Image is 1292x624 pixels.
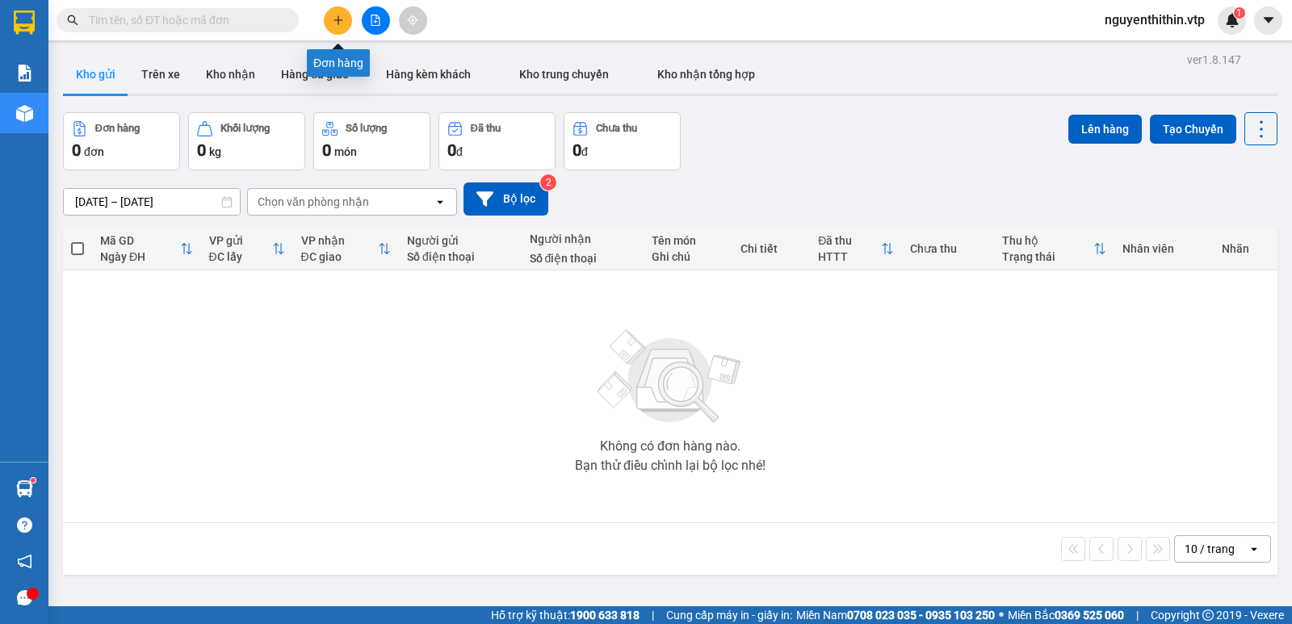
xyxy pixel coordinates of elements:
div: Chi tiết [740,242,802,255]
button: Hàng đã giao [268,55,362,94]
div: Chọn văn phòng nhận [258,194,369,210]
th: Toggle SortBy [92,228,201,270]
span: question-circle [17,517,32,533]
button: Tạo Chuyến [1150,115,1236,144]
div: ĐC giao [301,250,378,263]
span: caret-down [1261,13,1276,27]
button: Khối lượng0kg [188,112,305,170]
button: Đã thu0đ [438,112,556,170]
span: 0 [573,140,581,160]
div: Chưa thu [910,242,986,255]
div: Số điện thoại [407,250,514,263]
sup: 1 [31,478,36,483]
span: đ [581,145,588,158]
div: Thu hộ [1002,234,1093,247]
span: 0 [197,140,206,160]
span: Hỗ trợ kỹ thuật: [491,606,640,624]
div: Người nhận [530,232,636,245]
div: Tên món [652,234,724,247]
span: nguyenthithin.vtp [1092,10,1218,30]
img: solution-icon [16,65,33,82]
span: món [334,145,357,158]
img: warehouse-icon [16,105,33,122]
div: Đã thu [818,234,881,247]
button: caret-down [1254,6,1282,35]
div: Số lượng [346,123,387,134]
th: Toggle SortBy [994,228,1114,270]
span: search [67,15,78,26]
button: Trên xe [128,55,193,94]
span: aim [407,15,418,26]
div: HTTT [818,250,881,263]
span: Miền Nam [796,606,995,624]
button: Bộ lọc [464,182,548,216]
div: VP gửi [209,234,272,247]
div: Ngày ĐH [100,250,180,263]
button: Kho nhận [193,55,268,94]
button: plus [324,6,352,35]
button: Lên hàng [1068,115,1142,144]
span: Nơi gửi: [16,112,33,136]
img: logo-vxr [14,10,35,35]
div: Không có đơn hàng nào. [600,440,740,453]
span: đơn [84,145,104,158]
div: Khối lượng [220,123,270,134]
span: Cung cấp máy in - giấy in: [666,606,792,624]
span: | [652,606,654,624]
input: Tìm tên, số ĐT hoặc mã đơn [89,11,279,29]
div: Người gửi [407,234,514,247]
span: 0 [72,140,81,160]
img: warehouse-icon [16,480,33,497]
sup: 1 [1234,7,1245,19]
span: VP 214 [162,113,188,122]
button: Kho gửi [63,55,128,94]
input: Select a date range. [64,189,240,215]
span: Hàng kèm khách [386,68,471,81]
span: ⚪️ [999,612,1004,618]
button: Chưa thu0đ [564,112,681,170]
div: Chưa thu [596,123,637,134]
span: 0 [447,140,456,160]
div: Đơn hàng [307,49,370,77]
img: icon-new-feature [1225,13,1240,27]
span: 0 [322,140,331,160]
div: Trạng thái [1002,250,1093,263]
span: Nơi nhận: [124,112,149,136]
button: Đơn hàng0đơn [63,112,180,170]
div: 10 / trang [1185,541,1235,557]
div: Số điện thoại [530,252,636,265]
div: VP nhận [301,234,378,247]
strong: 1900 633 818 [570,609,640,622]
span: kg [209,145,221,158]
span: notification [17,554,32,569]
span: PV Đắk Sắk [55,113,96,122]
th: Toggle SortBy [201,228,293,270]
span: plus [333,15,344,26]
div: ĐC lấy [209,250,272,263]
th: Toggle SortBy [293,228,399,270]
div: ver 1.8.147 [1187,51,1241,69]
button: Số lượng0món [313,112,430,170]
span: DSA10250126 [155,61,228,73]
button: file-add [362,6,390,35]
span: | [1136,606,1139,624]
div: Ghi chú [652,250,724,263]
div: Mã GD [100,234,180,247]
div: Bạn thử điều chỉnh lại bộ lọc nhé! [575,459,766,472]
sup: 2 [540,174,556,191]
span: đ [456,145,463,158]
span: 1 [1236,7,1242,19]
button: aim [399,6,427,35]
span: copyright [1202,609,1214,621]
div: Đã thu [471,123,501,134]
img: svg+xml;base64,PHN2ZyBjbGFzcz0ibGlzdC1wbHVnX19zdmciIHhtbG5zPSJodHRwOi8vd3d3LnczLm9yZy8yMDAwL3N2Zy... [589,320,751,433]
div: Đơn hàng [95,123,140,134]
strong: CÔNG TY TNHH [GEOGRAPHIC_DATA] 214 QL13 - P.26 - Q.BÌNH THẠNH - TP HCM 1900888606 [42,26,131,86]
svg: open [1248,542,1261,555]
svg: open [434,195,447,208]
div: Nhãn [1222,242,1269,255]
div: Nhân viên [1122,242,1206,255]
th: Toggle SortBy [810,228,902,270]
span: 06:43:31 [DATE] [153,73,228,85]
span: Kho trung chuyển [519,68,609,81]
